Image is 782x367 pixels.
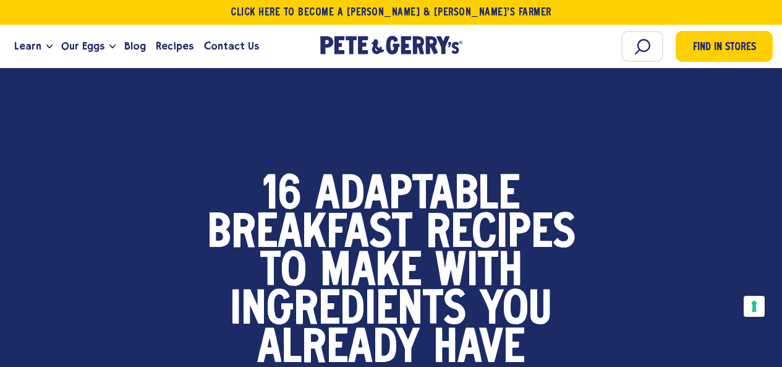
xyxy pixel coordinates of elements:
[744,296,765,317] button: Your consent preferences for tracking technologies
[61,38,104,54] span: Our Eggs
[621,31,663,62] input: Search
[435,254,522,292] span: With
[426,215,576,254] span: Recipes
[230,292,466,330] span: Ingredients
[46,45,53,49] button: Open the dropdown menu for Learn
[480,292,552,330] span: You
[199,30,264,63] a: Contact Us
[676,31,773,62] a: Find in Stores
[693,40,756,56] span: Find in Stores
[204,38,259,54] span: Contact Us
[119,30,151,63] a: Blog
[263,177,302,215] span: 16
[260,254,307,292] span: to
[156,38,193,54] span: Recipes
[151,30,198,63] a: Recipes
[315,177,520,215] span: Adaptable
[9,30,46,63] a: Learn
[207,215,412,254] span: Breakfast
[14,38,41,54] span: Learn
[124,38,146,54] span: Blog
[109,45,116,49] button: Open the dropdown menu for Our Eggs
[56,30,109,63] a: Our Eggs
[320,254,422,292] span: Make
